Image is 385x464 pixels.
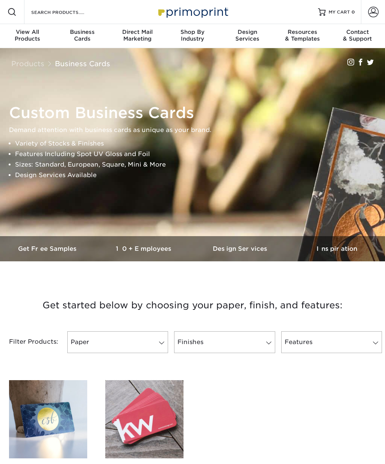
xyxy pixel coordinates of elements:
[165,29,220,35] span: Shop By
[110,24,165,48] a: Direct MailMarketing
[9,380,87,458] img: Silk Laminated Business Cards
[330,29,385,35] span: Contact
[96,245,192,252] h3: 10+ Employees
[289,236,385,261] a: Inspiration
[55,29,110,35] span: Business
[110,29,165,42] div: Marketing
[298,380,376,458] img: Velvet Laminated Business Cards
[55,59,110,68] a: Business Cards
[174,331,275,353] a: Finishes
[330,24,385,48] a: Contact& Support
[6,288,379,322] h3: Get started below by choosing your paper, finish, and features:
[55,29,110,42] div: Cards
[9,104,383,122] h1: Custom Business Cards
[281,331,382,353] a: Features
[289,245,385,252] h3: Inspiration
[202,380,280,458] img: Glossy UV Coated Business Cards
[165,24,220,48] a: Shop ByIndustry
[165,29,220,42] div: Industry
[105,380,183,458] img: Matte Business Cards
[15,170,383,180] li: Design Services Available
[329,9,350,15] span: MY CART
[15,149,383,159] li: Features Including Spot UV Gloss and Foil
[192,236,289,261] a: Design Services
[155,4,230,20] img: Primoprint
[15,159,383,170] li: Sizes: Standard, European, Square, Mini & More
[110,29,165,35] span: Direct Mail
[275,29,330,42] div: & Templates
[352,9,355,15] span: 0
[96,236,192,261] a: 10+ Employees
[275,29,330,35] span: Resources
[67,331,168,353] a: Paper
[220,24,275,48] a: DesignServices
[11,59,44,68] a: Products
[30,8,104,17] input: SEARCH PRODUCTS.....
[220,29,275,42] div: Services
[55,24,110,48] a: BusinessCards
[9,125,383,135] p: Demand attention with business cards as unique as your brand.
[220,29,275,35] span: Design
[275,24,330,48] a: Resources& Templates
[192,245,289,252] h3: Design Services
[330,29,385,42] div: & Support
[15,138,383,149] li: Variety of Stocks & Finishes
